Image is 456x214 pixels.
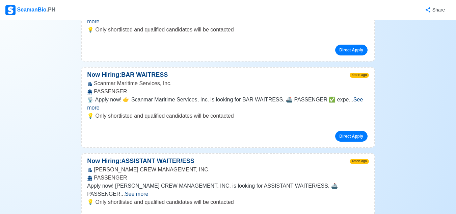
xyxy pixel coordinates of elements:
span: 4mon ago [350,73,369,78]
span: 4mon ago [350,159,369,164]
a: Direct Apply [335,45,368,55]
span: ... [120,191,149,197]
span: .PH [47,7,56,13]
span: See more [125,191,148,197]
p: Now Hiring: ASSISTANT WAITER/ESS [82,157,200,166]
p: Now Hiring: BAR WAITRESS [82,70,173,79]
div: Scanmar Maritime Services, Inc. PASSENGER [82,79,374,96]
p: 💡 Only shortlisted and qualified candidates will be contacted [87,112,369,120]
span: 📡 Apply now! 👉 Scanmar Maritime Services, Inc. is looking for BAR WAITRESS. 🚢 PASSENGER ✅ expe [87,97,349,102]
img: Logo [5,5,16,15]
span: Apply now! [PERSON_NAME] CREW MANAGEMENT, INC. is looking for ASSISTANT WAITER/ESS. 🚢 PASSENGER [87,183,338,197]
div: SeamanBio [5,5,55,15]
div: [PERSON_NAME] CREW MANAGEMENT, INC. PASSENGER [82,166,374,182]
a: Direct Apply [335,131,368,142]
button: Share [418,3,451,17]
p: 💡 Only shortlisted and qualified candidates will be contacted [87,198,369,206]
p: 💡 Only shortlisted and qualified candidates will be contacted [87,26,369,34]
